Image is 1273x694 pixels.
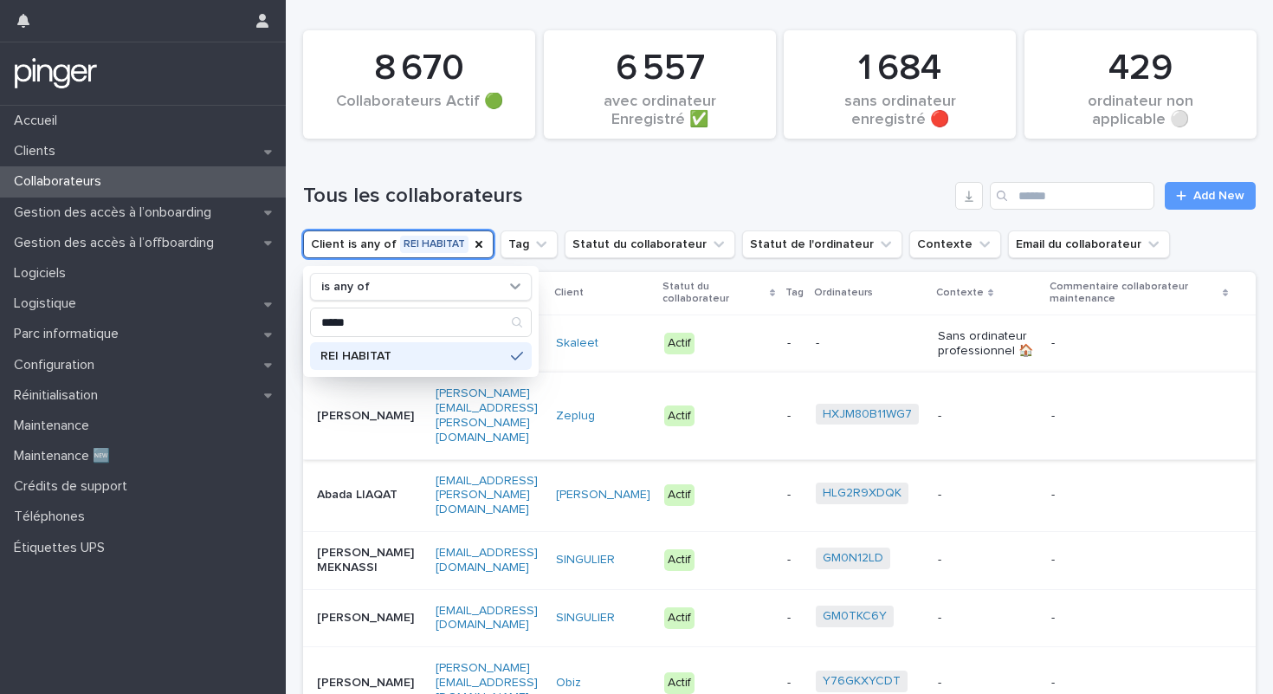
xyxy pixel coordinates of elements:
a: [EMAIL_ADDRESS][DOMAIN_NAME] [436,547,538,574]
a: HLG2R9XDQK [823,486,901,501]
p: Contexte [936,283,984,302]
a: SINGULIER [556,611,615,626]
a: [PERSON_NAME][EMAIL_ADDRESS][PERSON_NAME][DOMAIN_NAME] [436,387,538,443]
button: Contexte [909,230,1001,258]
div: Collaborateurs Actif 🟢 [333,93,506,129]
p: - [938,676,1037,691]
p: - [787,611,802,626]
button: Statut de l'ordinateur [742,230,902,258]
tr: [PERSON_NAME][PERSON_NAME][EMAIL_ADDRESS][PERSON_NAME][DOMAIN_NAME]Zeplug Actif-HXJM80B11WG7 -- [303,373,1256,459]
a: GM0TKC6Y [823,609,887,624]
div: Search [310,308,532,337]
p: REI HABITAT [320,350,504,362]
p: - [787,488,802,503]
p: Ordinateurs [814,283,873,302]
p: [PERSON_NAME] [317,611,422,626]
div: 429 [1054,47,1227,90]
p: - [938,488,1037,503]
div: Actif [664,405,695,427]
tr: [PERSON_NAME] MEKNASSI[EMAIL_ADDRESS][DOMAIN_NAME]SINGULIER Actif-GM0N12LD -- [303,531,1256,589]
div: Actif [664,672,695,694]
div: Actif [664,549,695,571]
div: sans ordinateur enregistré 🔴 [813,93,986,129]
p: Collaborateurs [7,173,115,190]
a: Zeplug [556,409,595,424]
p: - [938,553,1037,568]
p: - [1051,611,1228,626]
h1: Tous les collaborateurs [303,184,948,209]
p: Crédits de support [7,478,141,495]
a: Obiz [556,676,581,691]
input: Search [990,182,1154,210]
p: - [1051,336,1228,351]
p: Tag [785,283,804,302]
a: [PERSON_NAME] [556,488,650,503]
p: Maintenance [7,418,103,434]
p: Accueil [7,113,71,129]
p: Clients [7,143,69,159]
p: Client [554,283,584,302]
p: Parc informatique [7,326,132,342]
p: - [787,553,802,568]
div: 8 670 [333,47,506,90]
p: - [787,409,802,424]
p: Abada LIAQAT [317,488,422,503]
p: - [938,611,1037,626]
p: is any of [321,280,370,295]
p: Gestion des accès à l’onboarding [7,204,225,221]
p: - [1051,676,1228,691]
button: Statut du collaborateur [565,230,735,258]
p: Sans ordinateur professionnel 🏠 [938,329,1037,359]
p: Réinitialisation [7,387,112,404]
img: mTgBEunGTSyRkCgitkcU [14,56,98,91]
div: Actif [664,607,695,629]
a: GM0N12LD [823,551,883,566]
button: Tag [501,230,558,258]
p: - [787,676,802,691]
a: Y76GKXYCDT [823,674,901,689]
div: Actif [664,333,695,354]
div: 1 684 [813,47,986,90]
p: - [1051,409,1228,424]
div: 6 557 [573,47,746,90]
p: [PERSON_NAME] MEKNASSI [317,546,422,575]
p: Maintenance 🆕 [7,448,124,464]
span: Add New [1193,190,1244,202]
tr: [PERSON_NAME][EMAIL_ADDRESS][DOMAIN_NAME]SINGULIER Actif-GM0TKC6Y -- [303,589,1256,647]
a: SINGULIER [556,553,615,568]
p: Logiciels [7,265,80,282]
p: Commentaire collaborateur maintenance [1050,277,1218,309]
button: Email du collaborateur [1008,230,1170,258]
a: Skaleet [556,336,598,351]
div: Actif [664,484,695,506]
a: Add New [1165,182,1256,210]
p: [PERSON_NAME] [317,676,422,691]
p: Statut du collaborateur [662,277,765,309]
p: - [1051,488,1228,503]
div: ordinateur non applicable ⚪ [1054,93,1227,129]
p: Gestion des accès à l’offboarding [7,235,228,251]
p: - [1051,553,1228,568]
p: [PERSON_NAME] [317,409,422,424]
p: - [787,336,802,351]
tr: Abada LIAQAT[EMAIL_ADDRESS][PERSON_NAME][DOMAIN_NAME][PERSON_NAME] Actif-HLG2R9XDQK -- [303,459,1256,531]
p: Logistique [7,295,90,312]
a: HXJM80B11WG7 [823,407,912,422]
p: Téléphones [7,509,99,525]
p: - [938,409,1037,424]
div: avec ordinateur Enregistré ✅ [573,93,746,129]
p: - [816,336,924,351]
button: Client [303,230,494,258]
p: Configuration [7,357,108,373]
a: [EMAIL_ADDRESS][PERSON_NAME][DOMAIN_NAME] [436,475,538,516]
input: Search [311,308,531,336]
tr: [PERSON_NAME][EMAIL_ADDRESS][DOMAIN_NAME]Skaleet Actif--Sans ordinateur professionnel 🏠- [303,315,1256,373]
p: Étiquettes UPS [7,540,119,556]
a: [EMAIL_ADDRESS][DOMAIN_NAME] [436,605,538,632]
